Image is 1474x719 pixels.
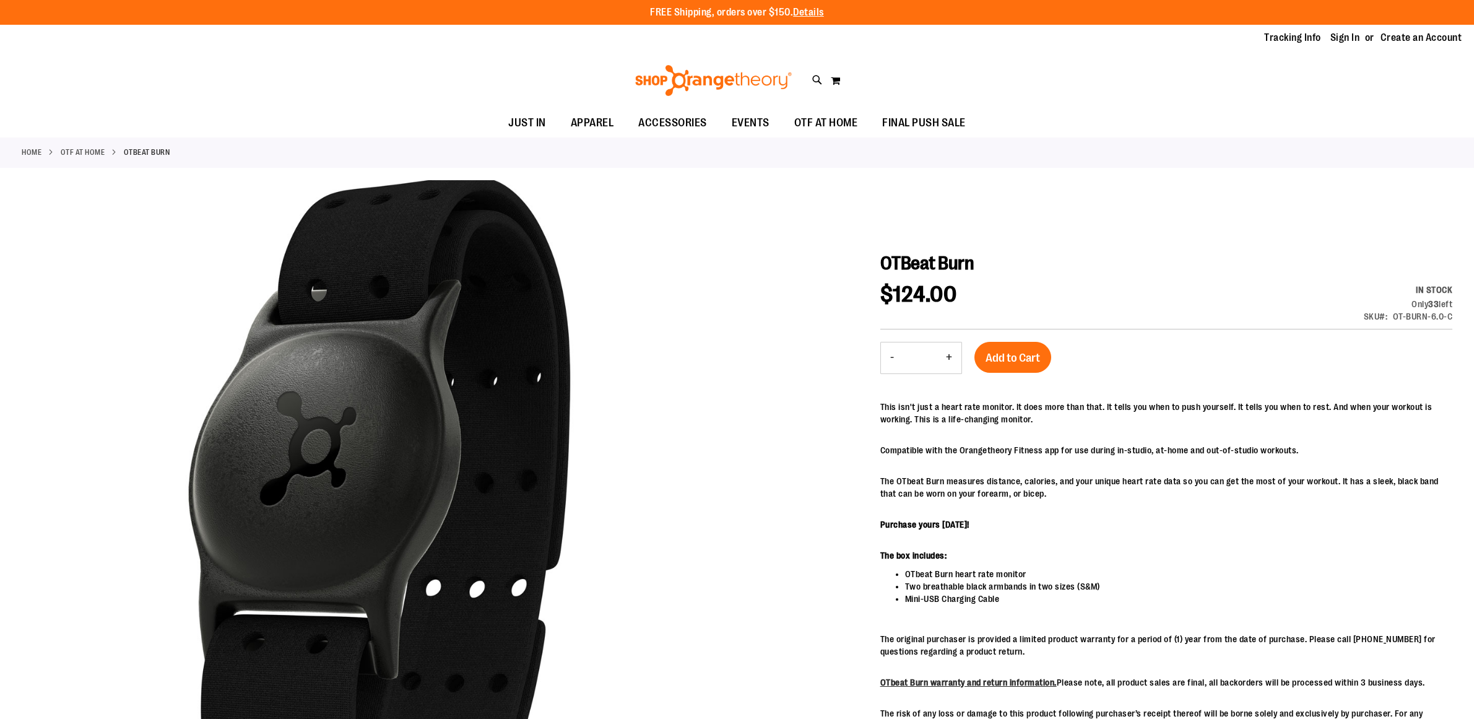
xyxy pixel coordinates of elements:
[22,147,41,158] a: Home
[937,342,961,373] button: Increase product quantity
[508,109,546,137] span: JUST IN
[880,520,969,529] b: Purchase yours [DATE]!
[1364,284,1453,296] div: Availability
[732,109,770,137] span: EVENTS
[974,342,1051,373] button: Add to Cart
[793,7,824,18] a: Details
[571,109,614,137] span: APPAREL
[1330,31,1360,45] a: Sign In
[880,551,947,560] b: The box includes:
[880,253,974,274] span: OTBeat Burn
[782,109,870,137] a: OTF AT HOME
[633,65,794,96] img: Shop Orangetheory
[650,6,824,20] p: FREE Shipping, orders over $150.
[870,109,978,137] a: FINAL PUSH SALE
[903,343,937,373] input: Product quantity
[880,678,1057,687] a: OTbeat Burn warranty and return information.
[986,351,1040,365] span: Add to Cart
[1428,299,1439,309] strong: 33
[880,676,1452,689] p: Please note, all product sales are final, all backorders will be processed within 3 business days.
[1264,31,1321,45] a: Tracking Info
[638,109,707,137] span: ACCESSORIES
[496,109,558,137] a: JUST IN
[881,342,903,373] button: Decrease product quantity
[61,147,105,158] a: OTF AT HOME
[882,109,966,137] span: FINAL PUSH SALE
[719,109,782,137] a: EVENTS
[880,444,1452,456] p: Compatible with the Orangetheory Fitness app for use during in-studio, at-home and out-of-studio ...
[905,593,1452,605] li: Mini-USB Charging Cable
[880,401,1452,425] p: This isn't just a heart rate monitor. It does more than that. It tells you when to push yourself....
[1381,31,1462,45] a: Create an Account
[626,109,719,137] a: ACCESSORIES
[558,109,626,137] a: APPAREL
[905,580,1452,593] li: Two breathable black armbands in two sizes (S&M)
[1393,310,1453,323] div: OT-BURN-6.0-C
[880,475,1452,500] p: The OTbeat Burn measures distance, calories, and your unique heart rate data so you can get the m...
[794,109,858,137] span: OTF AT HOME
[880,282,957,307] span: $124.00
[1364,298,1453,310] div: Only 33 left
[1416,285,1452,295] span: In stock
[880,633,1452,658] p: The original purchaser is provided a limited product warranty for a period of (1) year from the d...
[905,568,1452,580] li: OTbeat Burn heart rate monitor
[1364,312,1388,321] strong: SKU
[124,147,170,158] strong: OTBeat Burn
